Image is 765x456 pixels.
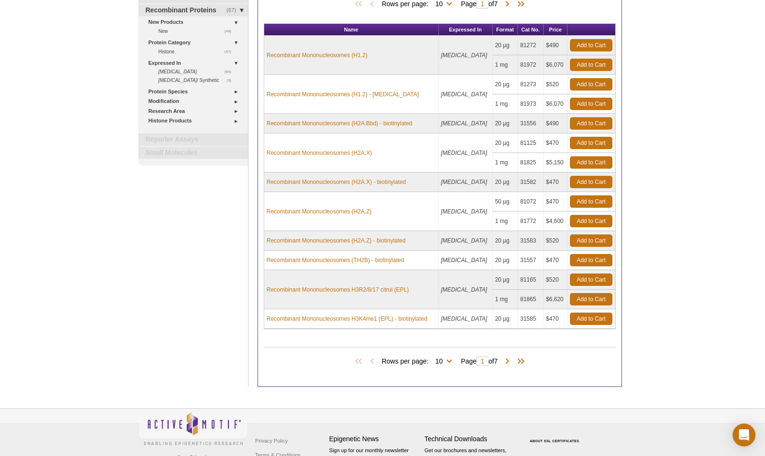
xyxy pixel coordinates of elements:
span: (64) [225,68,237,76]
a: Recombinant Mononucleosomes (TH2B) - biotinylated [267,256,404,264]
i: [MEDICAL_DATA] [441,52,487,59]
td: 20 µg [493,36,518,55]
td: 31557 [518,251,544,270]
td: $470 [544,133,568,153]
td: 20 µg [493,251,518,270]
a: Recombinant Mononucleosomes (H2A.X) [267,149,372,157]
th: Price [544,24,568,36]
span: First Page [353,357,367,366]
td: 81165 [518,270,544,290]
span: (49) [225,27,237,35]
a: Add to Cart [570,98,612,110]
i: [MEDICAL_DATA] [441,179,487,185]
td: 20 µg [493,172,518,192]
i: [MEDICAL_DATA] [158,69,197,74]
th: Name [264,24,439,36]
th: Expressed In [439,24,493,36]
span: Previous Page [367,357,377,366]
td: $6,070 [544,55,568,75]
td: 1 mg [493,212,518,231]
span: (57) [225,48,237,56]
td: 81772 [518,212,544,231]
td: $470 [544,192,568,212]
a: (49)New [158,27,237,35]
a: Recombinant Mononucleosomes (H2A.Z) [267,207,372,216]
span: (67) [227,4,241,17]
td: $6,070 [544,94,568,114]
a: Protein Category [148,38,242,48]
td: $490 [544,36,568,55]
a: Add to Cart [570,215,612,227]
a: Add to Cart [570,39,612,51]
a: Add to Cart [570,313,612,325]
i: [MEDICAL_DATA] [441,286,487,293]
a: Recombinant Mononucleosomes (H1.2) - [MEDICAL_DATA] [267,90,419,99]
td: $470 [544,251,568,270]
i: [MEDICAL_DATA] [441,315,487,322]
a: (67)Recombinant Proteins [138,4,248,17]
td: 20 µg [493,133,518,153]
td: $5,150 [544,153,568,172]
a: Recombinant Mononucleosomes (H1.2) [267,51,367,60]
td: $490 [544,114,568,133]
i: [MEDICAL_DATA] [441,150,487,156]
span: 7 [494,357,498,365]
td: 81973 [518,94,544,114]
td: 81125 [518,133,544,153]
a: Histone Products [148,116,242,126]
a: Add to Cart [570,195,612,208]
i: [MEDICAL_DATA] [441,120,487,127]
td: 31583 [518,231,544,251]
span: (3) [227,76,237,84]
td: $6,620 [544,290,568,309]
a: Add to Cart [570,78,612,91]
a: Recombinant Mononucleosomes H3K4me1 (EPL) - biotinylated [267,314,427,323]
td: 81972 [518,55,544,75]
td: 81825 [518,153,544,172]
a: ABOUT SSL CERTIFICATES [530,439,579,443]
td: $520 [544,231,568,251]
td: $4,600 [544,212,568,231]
a: Recombinant Mononucleosomes H3R2/8/17 citrul (EPL) [267,285,409,294]
a: (3) [MEDICAL_DATA]/ Synthetic [158,76,237,84]
a: Expressed In [148,58,242,68]
h4: Epigenetic News [329,435,420,443]
td: 1 mg [493,153,518,172]
td: 1 mg [493,290,518,309]
i: [MEDICAL_DATA] [158,78,197,83]
i: [MEDICAL_DATA] [441,237,487,244]
div: Open Intercom Messenger [733,424,755,446]
td: 20 µg [493,309,518,329]
td: 81865 [518,290,544,309]
td: 20 µg [493,114,518,133]
a: Add to Cart [570,59,612,71]
a: Add to Cart [570,254,612,266]
a: Recombinant Mononucleosomes (H2A.Z) - biotinylated [267,236,405,245]
i: [MEDICAL_DATA] [441,208,487,215]
i: [MEDICAL_DATA] [441,257,487,263]
td: 20 µg [493,231,518,251]
a: Add to Cart [570,117,612,130]
a: Small Molecules [138,147,248,159]
td: 31582 [518,172,544,192]
a: Add to Cart [570,156,612,169]
td: 20 µg [493,75,518,94]
span: Next Page [503,357,512,366]
a: Add to Cart [570,274,612,286]
i: [MEDICAL_DATA] [441,91,487,98]
span: Last Page [512,357,527,366]
img: Active Motif, [138,409,248,447]
td: 81072 [518,192,544,212]
span: Rows per page: [382,356,456,365]
a: Protein Species [148,87,242,97]
a: New Products [148,17,242,27]
td: $520 [544,270,568,290]
h4: Technical Downloads [424,435,515,443]
td: 81273 [518,75,544,94]
th: Cat No. [518,24,544,36]
td: 81272 [518,36,544,55]
td: $470 [544,172,568,192]
td: 20 µg [493,270,518,290]
a: Recombinant Mononucleosomes (H2A.Bbd) - biotinylated [267,119,413,128]
h2: Products (67) [264,347,616,347]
